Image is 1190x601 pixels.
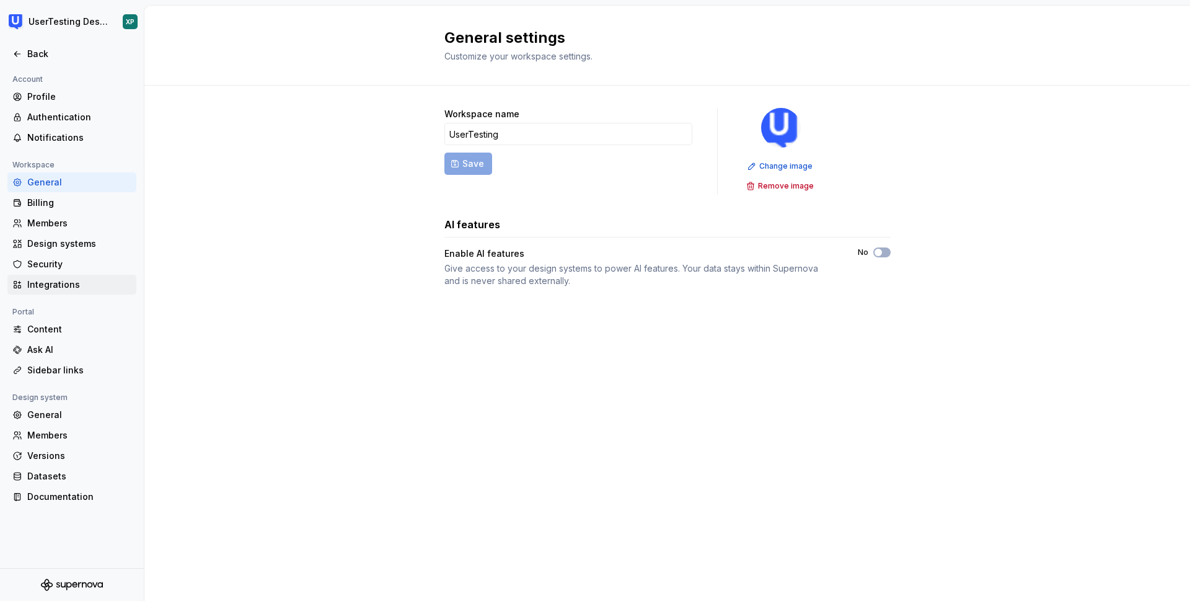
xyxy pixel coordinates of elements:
[7,305,39,319] div: Portal
[2,8,141,35] button: UserTesting Design SystemXP
[27,364,131,376] div: Sidebar links
[27,470,131,483] div: Datasets
[7,193,136,213] a: Billing
[7,213,136,233] a: Members
[27,429,131,442] div: Members
[27,323,131,336] div: Content
[744,158,818,175] button: Change image
[27,197,131,209] div: Billing
[27,111,131,123] div: Authentication
[29,16,108,28] div: UserTesting Design System
[7,360,136,380] a: Sidebar links
[27,48,131,60] div: Back
[444,28,876,48] h2: General settings
[27,409,131,421] div: General
[7,425,136,445] a: Members
[758,181,814,191] span: Remove image
[7,158,59,172] div: Workspace
[7,72,48,87] div: Account
[7,128,136,148] a: Notifications
[27,238,131,250] div: Design systems
[743,177,819,195] button: Remove image
[27,450,131,462] div: Versions
[858,247,868,257] label: No
[444,262,835,287] div: Give access to your design systems to power AI features. Your data stays within Supernova and is ...
[7,87,136,107] a: Profile
[7,275,136,295] a: Integrations
[7,172,136,192] a: General
[7,446,136,466] a: Versions
[41,579,103,591] svg: Supernova Logo
[27,217,131,229] div: Members
[759,161,813,171] span: Change image
[7,340,136,360] a: Ask AI
[9,14,24,29] img: 41adf70f-fc1c-4662-8e2d-d2ab9c673b1b.png
[444,247,835,260] div: Enable AI features
[7,405,136,425] a: General
[7,466,136,486] a: Datasets
[7,254,136,274] a: Security
[7,107,136,127] a: Authentication
[7,390,73,405] div: Design system
[126,17,134,27] div: XP
[27,131,131,144] div: Notifications
[7,44,136,64] a: Back
[27,491,131,503] div: Documentation
[444,217,500,232] h3: AI features
[7,234,136,254] a: Design systems
[444,51,593,61] span: Customize your workspace settings.
[27,278,131,291] div: Integrations
[27,91,131,103] div: Profile
[7,319,136,339] a: Content
[27,344,131,356] div: Ask AI
[27,258,131,270] div: Security
[7,487,136,507] a: Documentation
[444,108,519,120] label: Workspace name
[761,108,801,148] img: 41adf70f-fc1c-4662-8e2d-d2ab9c673b1b.png
[27,176,131,189] div: General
